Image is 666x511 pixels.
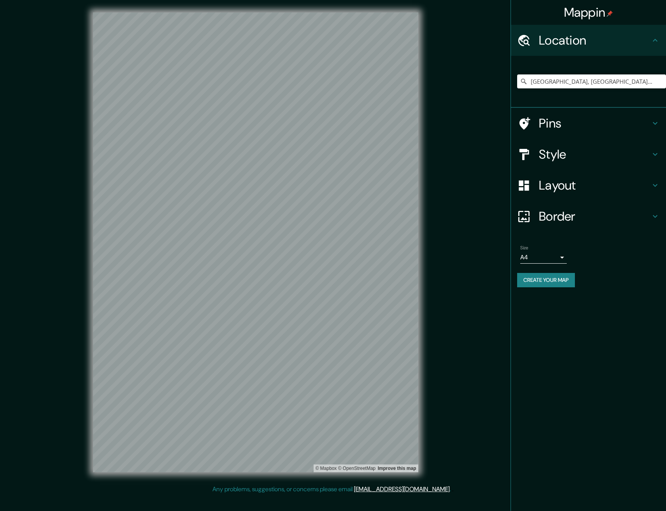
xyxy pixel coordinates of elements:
h4: Style [539,147,650,162]
div: . [451,485,452,494]
a: Map feedback [378,466,416,471]
a: Mapbox [316,466,337,471]
div: Style [511,139,666,170]
h4: Layout [539,178,650,193]
button: Create your map [517,273,575,287]
canvas: Map [93,12,418,472]
h4: Location [539,33,650,48]
p: Any problems, suggestions, or concerns please email . [212,485,451,494]
a: [EMAIL_ADDRESS][DOMAIN_NAME] [354,485,450,493]
div: . [452,485,454,494]
input: Pick your city or area [517,74,666,88]
div: Border [511,201,666,232]
div: Location [511,25,666,56]
div: A4 [520,251,567,264]
div: Layout [511,170,666,201]
label: Size [520,245,528,251]
a: OpenStreetMap [338,466,376,471]
h4: Border [539,209,650,224]
h4: Mappin [564,5,613,20]
img: pin-icon.png [607,10,613,17]
div: Pins [511,108,666,139]
h4: Pins [539,116,650,131]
